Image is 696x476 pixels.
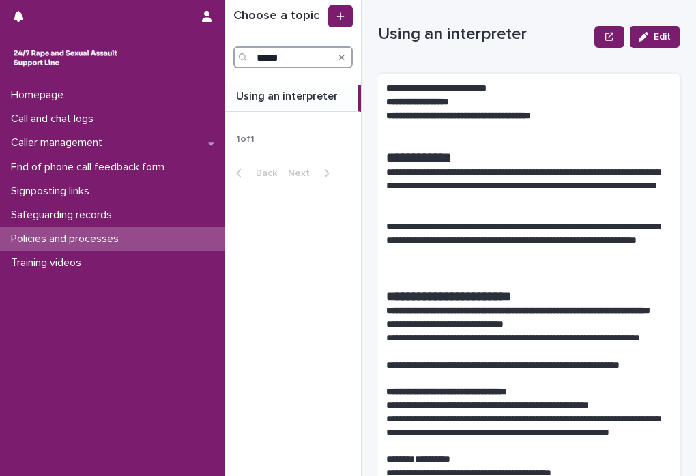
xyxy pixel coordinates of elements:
p: Using an interpreter [378,25,589,44]
span: Next [288,168,318,178]
p: Training videos [5,256,92,269]
p: Signposting links [5,185,100,198]
p: 1 of 1 [225,123,265,156]
a: Using an interpreterUsing an interpreter [225,85,361,112]
button: Back [225,167,282,179]
span: Edit [654,32,671,42]
button: Edit [630,26,680,48]
img: rhQMoQhaT3yELyF149Cw [11,44,120,72]
p: Policies and processes [5,233,130,246]
p: Using an interpreter [236,87,340,103]
p: End of phone call feedback form [5,161,175,174]
p: Caller management [5,136,113,149]
span: Back [248,168,277,178]
input: Search [233,46,353,68]
p: Call and chat logs [5,113,104,125]
p: Safeguarding records [5,209,123,222]
button: Next [282,167,340,179]
p: Homepage [5,89,74,102]
h1: Choose a topic [233,9,325,24]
